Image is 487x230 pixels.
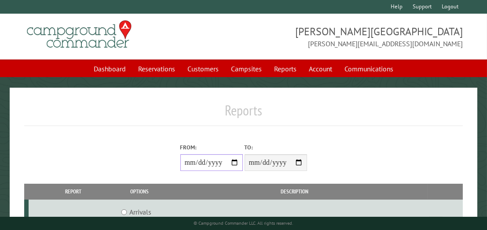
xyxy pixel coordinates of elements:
a: Reservations [133,60,180,77]
a: Campsites [226,60,267,77]
a: Reports [269,60,302,77]
th: Description [162,184,428,199]
div: Domain Overview [33,52,79,58]
img: tab_keywords_by_traffic_grey.svg [88,51,95,58]
label: From: [180,143,243,152]
small: © Campground Commander LLC. All rights reserved. [194,220,293,226]
div: v 4.0.25 [25,14,43,21]
a: Customers [182,60,224,77]
th: Report [29,184,117,199]
img: logo_orange.svg [14,14,21,21]
img: tab_domain_overview_orange.svg [24,51,31,58]
span: [PERSON_NAME][GEOGRAPHIC_DATA] [PERSON_NAME][EMAIL_ADDRESS][DOMAIN_NAME] [244,24,463,49]
div: Domain: [DOMAIN_NAME] [23,23,97,30]
a: Communications [339,60,399,77]
label: Arrivals [129,207,151,217]
h1: Reports [24,102,462,126]
label: To: [245,143,307,152]
a: Dashboard [88,60,131,77]
div: Keywords by Traffic [97,52,148,58]
a: Account [304,60,337,77]
th: Options [117,184,162,199]
img: website_grey.svg [14,23,21,30]
img: Campground Commander [24,17,134,52]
